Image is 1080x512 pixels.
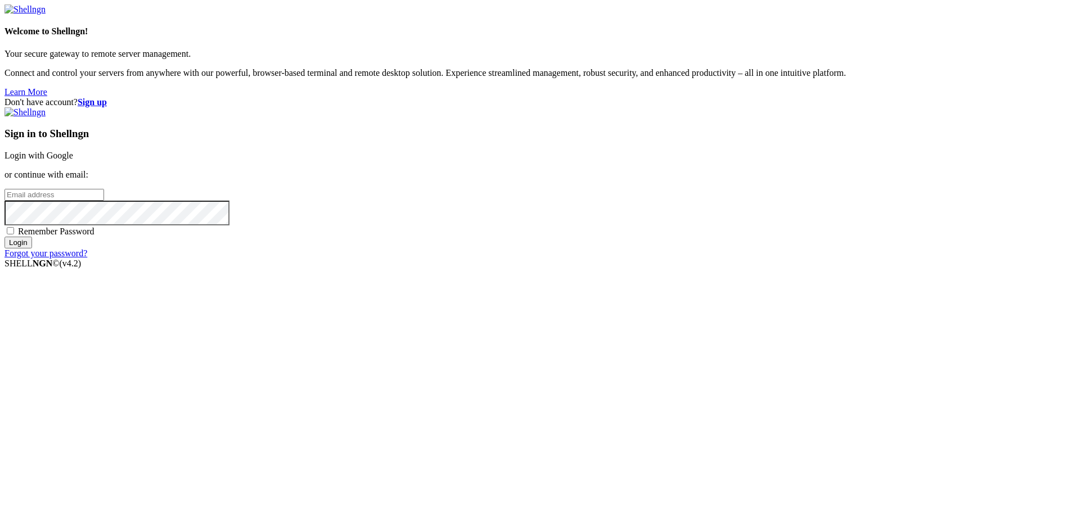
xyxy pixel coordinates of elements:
span: SHELL © [4,259,81,268]
span: 4.2.0 [60,259,82,268]
input: Remember Password [7,227,14,234]
input: Login [4,237,32,248]
img: Shellngn [4,107,46,117]
h3: Sign in to Shellngn [4,128,1075,140]
a: Forgot your password? [4,248,87,258]
p: or continue with email: [4,170,1075,180]
div: Don't have account? [4,97,1075,107]
a: Sign up [78,97,107,107]
a: Login with Google [4,151,73,160]
input: Email address [4,189,104,201]
p: Your secure gateway to remote server management. [4,49,1075,59]
p: Connect and control your servers from anywhere with our powerful, browser-based terminal and remo... [4,68,1075,78]
h4: Welcome to Shellngn! [4,26,1075,37]
span: Remember Password [18,226,94,236]
img: Shellngn [4,4,46,15]
b: NGN [33,259,53,268]
a: Learn More [4,87,47,97]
